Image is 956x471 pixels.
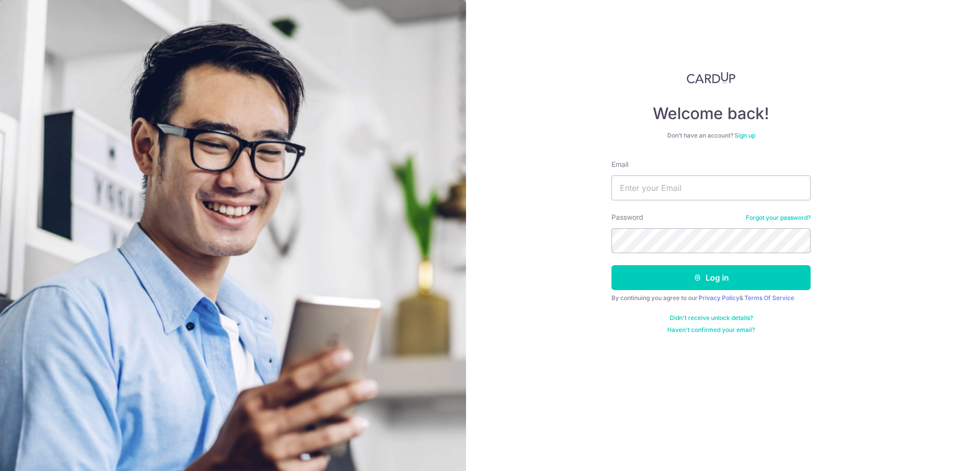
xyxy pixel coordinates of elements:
div: Don’t have an account? [611,132,811,140]
a: Haven't confirmed your email? [667,326,755,334]
a: Privacy Policy [699,294,739,302]
a: Terms Of Service [744,294,794,302]
img: CardUp Logo [687,72,735,84]
div: By continuing you agree to our & [611,294,811,302]
a: Sign up [734,132,755,139]
a: Forgot your password? [746,214,811,222]
h4: Welcome back! [611,104,811,124]
input: Enter your Email [611,175,811,200]
a: Didn't receive unlock details? [670,314,753,322]
label: Password [611,212,643,222]
label: Email [611,159,628,169]
button: Log in [611,265,811,290]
